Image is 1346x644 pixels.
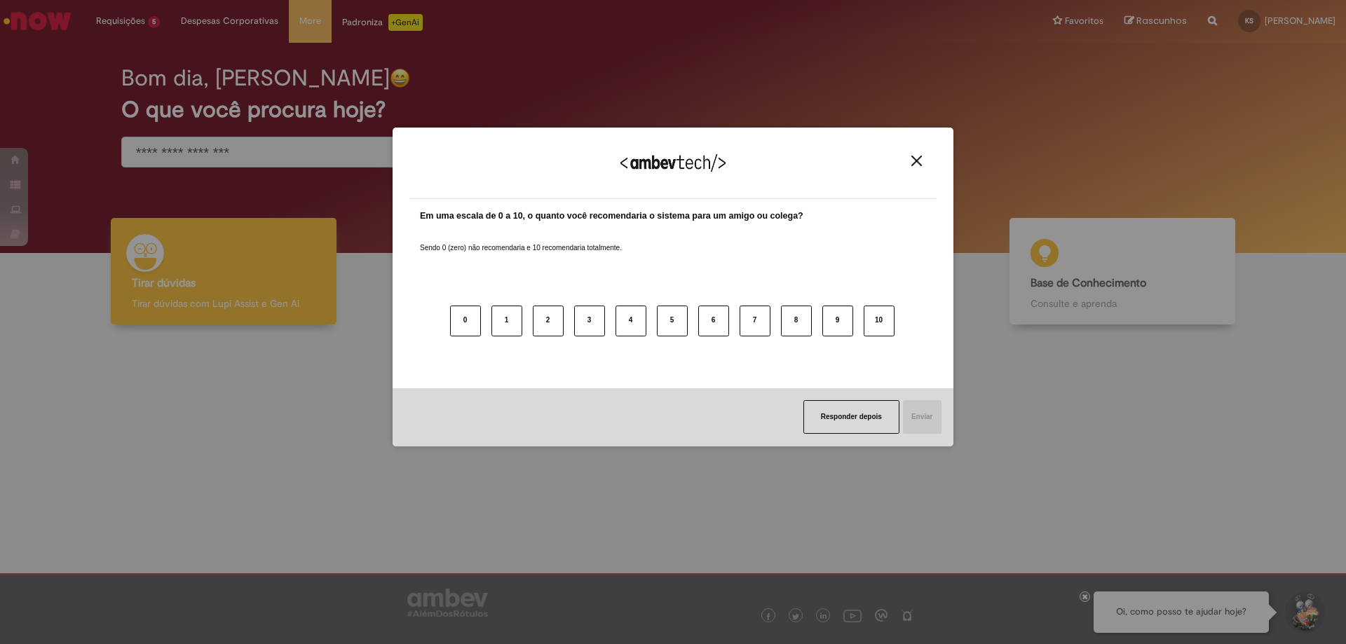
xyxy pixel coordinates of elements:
[420,226,622,253] label: Sendo 0 (zero) não recomendaria e 10 recomendaria totalmente.
[450,306,481,336] button: 0
[574,306,605,336] button: 3
[420,210,803,223] label: Em uma escala de 0 a 10, o quanto você recomendaria o sistema para um amigo ou colega?
[533,306,564,336] button: 2
[491,306,522,336] button: 1
[864,306,895,336] button: 10
[698,306,729,336] button: 6
[822,306,853,336] button: 9
[781,306,812,336] button: 8
[616,306,646,336] button: 4
[911,156,922,166] img: Close
[620,154,726,172] img: Logo Ambevtech
[657,306,688,336] button: 5
[803,400,899,434] button: Responder depois
[740,306,770,336] button: 7
[907,155,926,167] button: Close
